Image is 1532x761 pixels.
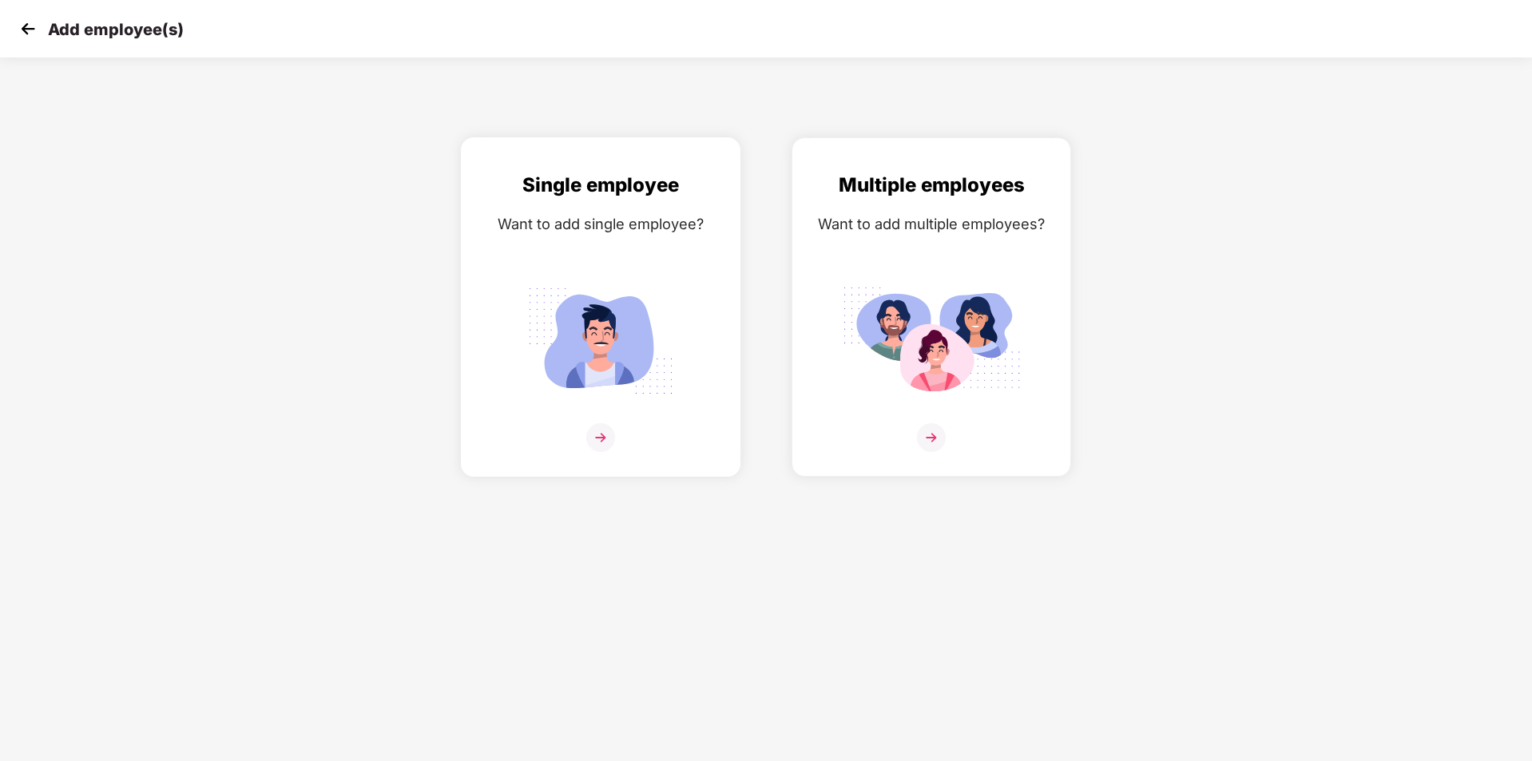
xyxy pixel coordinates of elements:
[478,170,724,200] div: Single employee
[16,17,40,41] img: svg+xml;base64,PHN2ZyB4bWxucz0iaHR0cDovL3d3dy53My5vcmcvMjAwMC9zdmciIHdpZHRoPSIzMCIgaGVpZ2h0PSIzMC...
[478,212,724,236] div: Want to add single employee?
[48,20,184,39] p: Add employee(s)
[511,279,690,403] img: svg+xml;base64,PHN2ZyB4bWxucz0iaHR0cDovL3d3dy53My5vcmcvMjAwMC9zdmciIGlkPSJTaW5nbGVfZW1wbG95ZWUiIH...
[917,423,946,452] img: svg+xml;base64,PHN2ZyB4bWxucz0iaHR0cDovL3d3dy53My5vcmcvMjAwMC9zdmciIHdpZHRoPSIzNiIgaGVpZ2h0PSIzNi...
[808,170,1054,200] div: Multiple employees
[808,212,1054,236] div: Want to add multiple employees?
[842,279,1021,403] img: svg+xml;base64,PHN2ZyB4bWxucz0iaHR0cDovL3d3dy53My5vcmcvMjAwMC9zdmciIGlkPSJNdWx0aXBsZV9lbXBsb3llZS...
[586,423,615,452] img: svg+xml;base64,PHN2ZyB4bWxucz0iaHR0cDovL3d3dy53My5vcmcvMjAwMC9zdmciIHdpZHRoPSIzNiIgaGVpZ2h0PSIzNi...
